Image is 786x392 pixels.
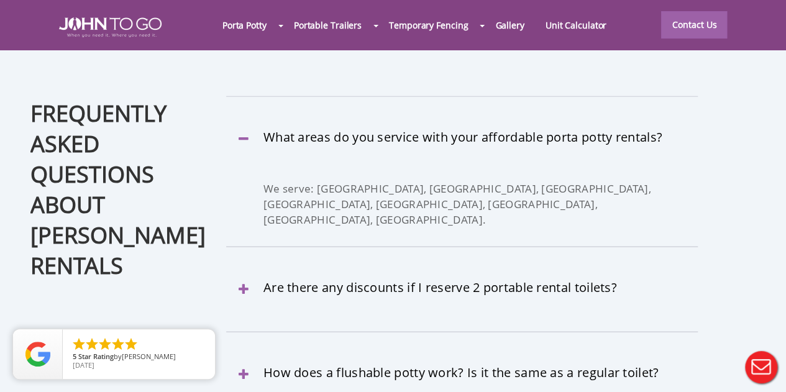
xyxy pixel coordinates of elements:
img: Review Rating [25,342,50,367]
span: [DATE] [73,360,94,370]
li:  [98,337,112,352]
span: Star Rating [78,352,114,361]
span: [PERSON_NAME] [122,352,176,361]
li:  [124,337,139,352]
li:  [111,337,126,352]
li:  [71,337,86,352]
li:  [85,337,99,352]
button: Live Chat [736,342,786,392]
span: by [73,353,205,362]
span: 5 [73,352,76,361]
